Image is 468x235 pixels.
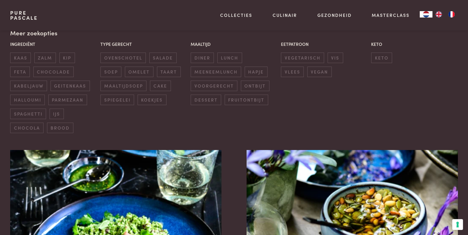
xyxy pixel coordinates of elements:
a: Collecties [220,12,252,18]
span: vis [328,53,343,63]
span: geitenkaas [51,81,90,91]
span: ijs [50,109,64,119]
a: PurePascale [10,10,38,20]
p: Eetpatroon [281,41,368,47]
div: Language [420,11,432,18]
p: Type gerecht [100,41,187,47]
a: NL [420,11,432,18]
span: keto [371,53,392,63]
span: parmezaan [48,95,87,105]
button: Uw voorkeuren voor toestemming voor trackingtechnologieën [452,219,463,230]
a: FR [445,11,458,18]
span: salade [149,53,177,63]
span: spaghetti [10,109,46,119]
span: meeneemlunch [191,67,241,77]
span: halloumi [10,95,45,105]
a: EN [432,11,445,18]
span: lunch [217,53,242,63]
span: kip [59,53,75,63]
span: feta [10,67,30,77]
span: voorgerecht [191,81,237,91]
p: Ingrediënt [10,41,97,47]
span: spiegelei [100,95,134,105]
span: kabeljauw [10,81,47,91]
aside: Language selected: Nederlands [420,11,458,18]
span: koekjes [138,95,166,105]
span: vegetarisch [281,53,324,63]
span: chocolade [33,67,74,77]
span: diner [191,53,214,63]
span: brood [47,123,73,133]
p: Keto [371,41,458,47]
span: vegan [307,67,332,77]
span: zalm [34,53,56,63]
a: Masterclass [372,12,410,18]
span: ovenschotel [100,53,146,63]
span: hapje [245,67,268,77]
ul: Language list [432,11,458,18]
span: omelet [125,67,153,77]
p: Maaltijd [191,41,277,47]
span: taart [157,67,181,77]
span: kaas [10,53,31,63]
span: maaltijdsoep [100,81,146,91]
a: Culinair [273,12,297,18]
span: dessert [191,95,221,105]
span: fruitontbijt [225,95,268,105]
span: soep [100,67,121,77]
span: cake [150,81,171,91]
span: chocola [10,123,44,133]
span: vlees [281,67,304,77]
span: ontbijt [241,81,269,91]
a: Gezondheid [317,12,352,18]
